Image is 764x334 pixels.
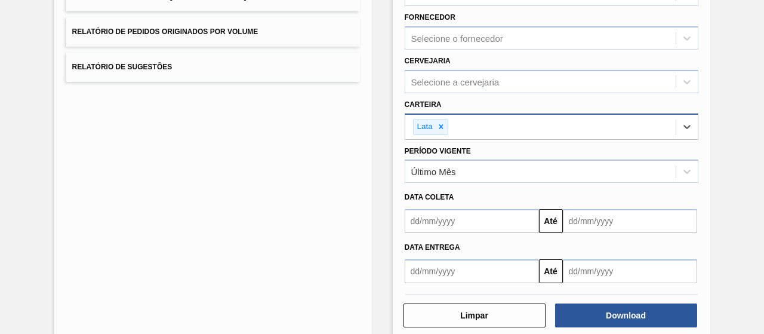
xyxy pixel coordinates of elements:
[403,304,546,327] button: Limpar
[405,57,451,65] label: Cervejaria
[411,167,456,177] div: Último Mês
[72,63,172,71] span: Relatório de Sugestões
[72,27,258,36] span: Relatório de Pedidos Originados por Volume
[563,209,697,233] input: dd/mm/yyyy
[405,193,454,201] span: Data coleta
[411,76,500,87] div: Selecione a cervejaria
[555,304,697,327] button: Download
[414,119,435,134] div: Lata
[563,259,697,283] input: dd/mm/yyyy
[539,209,563,233] button: Até
[411,33,503,44] div: Selecione o fornecedor
[405,259,539,283] input: dd/mm/yyyy
[405,147,471,155] label: Período Vigente
[66,53,360,82] button: Relatório de Sugestões
[66,17,360,47] button: Relatório de Pedidos Originados por Volume
[539,259,563,283] button: Até
[405,13,455,22] label: Fornecedor
[405,100,442,109] label: Carteira
[405,209,539,233] input: dd/mm/yyyy
[405,243,460,252] span: Data entrega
